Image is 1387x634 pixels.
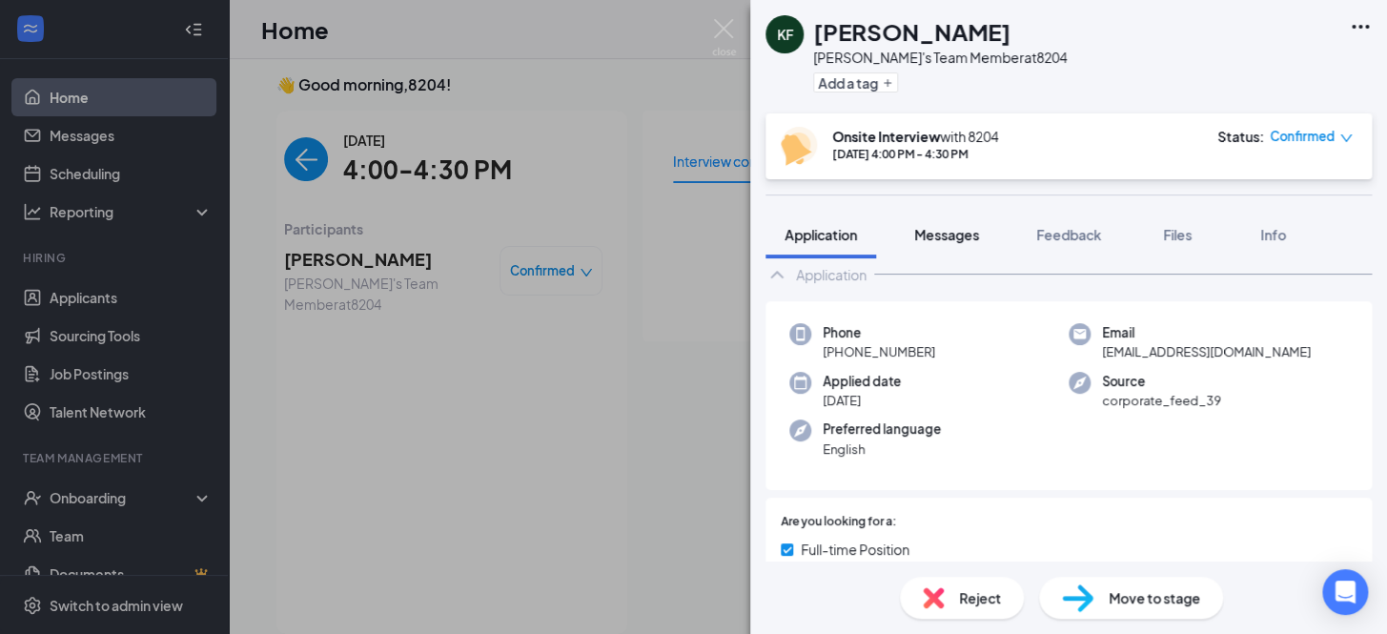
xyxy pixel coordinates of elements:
[823,391,901,410] span: [DATE]
[765,263,788,286] svg: ChevronUp
[1339,132,1353,145] span: down
[1036,226,1101,243] span: Feedback
[781,513,896,531] span: Are you looking for a:
[785,226,857,243] span: Application
[1217,127,1264,146] div: Status :
[813,48,1067,67] div: [PERSON_NAME]'s Team Member at 8204
[1270,127,1335,146] span: Confirmed
[823,419,941,439] span: Preferred language
[823,342,935,361] span: [PHONE_NUMBER]
[777,25,793,44] div: KF
[1322,569,1368,615] div: Open Intercom Messenger
[823,323,935,342] span: Phone
[801,539,909,560] span: Full-time Position
[1102,372,1221,391] span: Source
[832,127,998,146] div: with 8204
[882,77,893,89] svg: Plus
[1102,342,1311,361] span: [EMAIL_ADDRESS][DOMAIN_NAME]
[823,440,941,459] span: English
[1349,15,1372,38] svg: Ellipses
[1102,391,1221,410] span: corporate_feed_39
[1260,226,1286,243] span: Info
[1109,587,1200,608] span: Move to stage
[823,372,901,391] span: Applied date
[832,146,998,162] div: [DATE] 4:00 PM - 4:30 PM
[796,265,867,284] div: Application
[1163,226,1192,243] span: Files
[832,128,940,145] b: Onsite Interview
[1102,323,1311,342] span: Email
[914,226,979,243] span: Messages
[959,587,1001,608] span: Reject
[813,72,898,92] button: PlusAdd a tag
[813,15,1010,48] h1: [PERSON_NAME]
